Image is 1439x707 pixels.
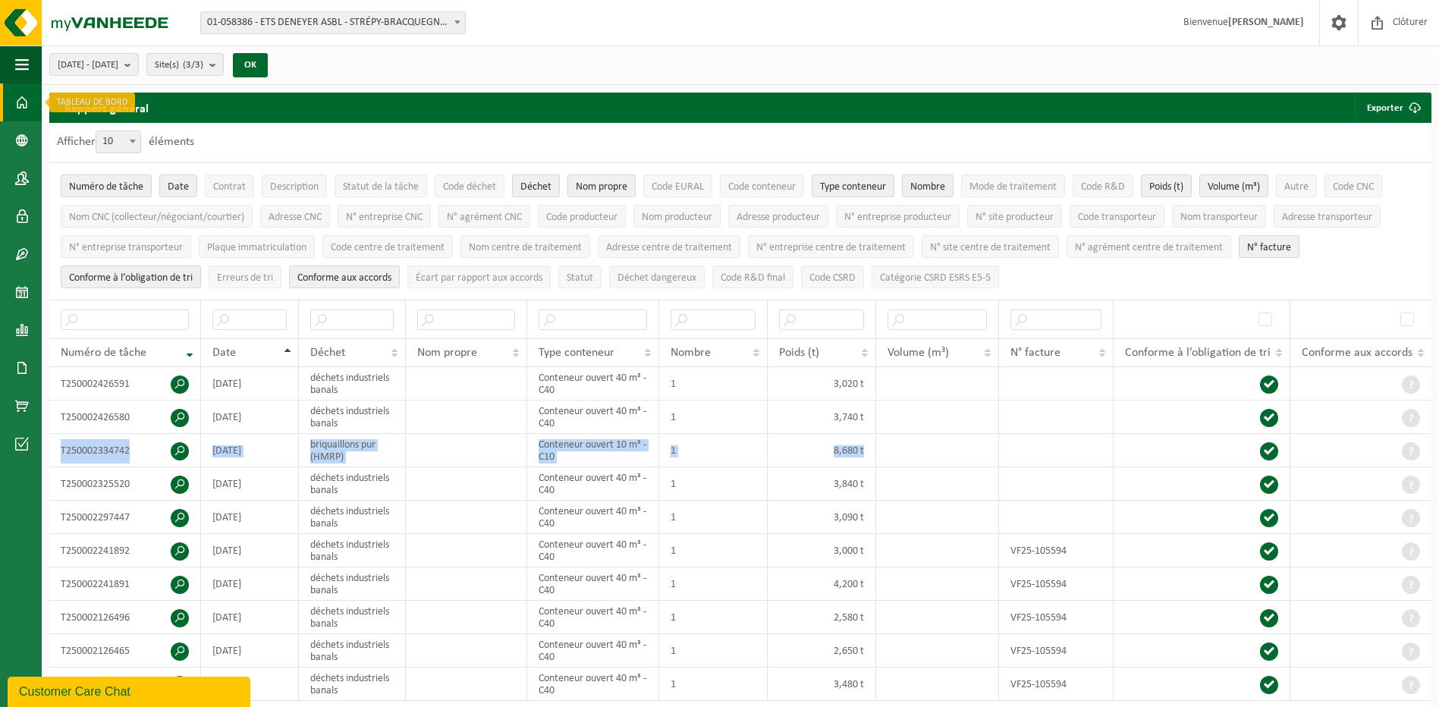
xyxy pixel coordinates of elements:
td: VF25-105594 [999,668,1114,701]
span: 01-058386 - ETS DENEYER ASBL - STRÉPY-BRACQUEGNIES [201,12,465,33]
td: 2,650 t [768,634,876,668]
td: [DATE] [201,634,299,668]
td: 1 [659,567,768,601]
button: Exporter [1355,93,1430,123]
button: Plaque immatriculationPlaque immatriculation: Activate to sort [199,235,315,258]
button: Adresse transporteurAdresse transporteur: Activate to sort [1274,205,1381,228]
count: (3/3) [183,60,203,70]
button: N° agrément CNCN° agrément CNC: Activate to sort [438,205,530,228]
span: 01-058386 - ETS DENEYER ASBL - STRÉPY-BRACQUEGNIES [200,11,466,34]
button: Adresse CNCAdresse CNC: Activate to sort [260,205,330,228]
td: déchets industriels banals [299,534,406,567]
span: Code CNC [1333,181,1374,193]
td: [DATE] [201,401,299,434]
button: Conforme aux accords : Activate to sort [289,266,400,288]
button: Nom transporteurNom transporteur: Activate to sort [1172,205,1266,228]
span: 10 [96,131,140,152]
span: Nom CNC (collecteur/négociant/courtier) [69,212,244,223]
td: 3,000 t [768,534,876,567]
button: N° site producteurN° site producteur : Activate to sort [967,205,1062,228]
td: VF25-105594 [999,601,1114,634]
label: Afficher éléments [57,136,194,148]
td: 4,200 t [768,567,876,601]
button: Code transporteurCode transporteur: Activate to sort [1070,205,1164,228]
span: Adresse centre de traitement [606,242,732,253]
span: Conforme à l’obligation de tri [69,272,193,284]
span: Adresse producteur [737,212,820,223]
span: Statut de la tâche [343,181,419,193]
td: [DATE] [201,501,299,534]
button: DateDate: Activate to sort [159,174,197,197]
td: Conteneur ouvert 40 m³ - C40 [527,401,659,434]
td: T250002241891 [49,567,201,601]
td: 1 [659,367,768,401]
td: 3,090 t [768,501,876,534]
button: N° factureN° facture: Activate to sort [1239,235,1299,258]
td: déchets industriels banals [299,668,406,701]
span: Erreurs de tri [217,272,273,284]
button: Site(s)(3/3) [146,53,224,76]
button: Nom propreNom propre: Activate to sort [567,174,636,197]
td: VF25-105594 [999,634,1114,668]
button: N° entreprise transporteurN° entreprise transporteur: Activate to sort [61,235,191,258]
td: 1 [659,434,768,467]
span: Nom centre de traitement [469,242,582,253]
button: Poids (t)Poids (t): Activate to sort [1141,174,1192,197]
td: déchets industriels banals [299,401,406,434]
span: Code R&D final [721,272,785,284]
td: Conteneur ouvert 40 m³ - C40 [527,367,659,401]
td: 1 [659,668,768,701]
button: ContratContrat: Activate to sort [205,174,254,197]
span: Déchet [310,347,345,359]
td: déchets industriels banals [299,467,406,501]
button: Type conteneurType conteneur: Activate to sort [812,174,894,197]
span: Code déchet [443,181,496,193]
span: Nombre [671,347,711,359]
span: Nom propre [417,347,477,359]
span: Écart par rapport aux accords [416,272,542,284]
td: 1 [659,634,768,668]
span: N° entreprise transporteur [69,242,183,253]
span: Contrat [213,181,246,193]
td: 3,480 t [768,668,876,701]
td: T250002426580 [49,401,201,434]
td: Conteneur ouvert 10 m³ - C10 [527,434,659,467]
button: N° agrément centre de traitementN° agrément centre de traitement: Activate to sort [1067,235,1231,258]
button: Statut de la tâcheStatut de la tâche: Activate to sort [335,174,427,197]
button: Nom producteurNom producteur: Activate to sort [633,205,721,228]
button: Code conteneurCode conteneur: Activate to sort [720,174,804,197]
td: T250002325520 [49,467,201,501]
span: Numéro de tâche [61,347,146,359]
button: Numéro de tâcheNuméro de tâche: Activate to remove sorting [61,174,152,197]
button: Nom centre de traitementNom centre de traitement: Activate to sort [460,235,590,258]
td: [DATE] [201,434,299,467]
span: Code conteneur [728,181,796,193]
span: Code centre de traitement [331,242,445,253]
span: Nom propre [576,181,627,193]
span: Code R&D [1081,181,1125,193]
span: [DATE] - [DATE] [58,54,118,77]
span: N° site producteur [976,212,1054,223]
td: Conteneur ouvert 40 m³ - C40 [527,501,659,534]
span: N° facture [1010,347,1060,359]
td: 1 [659,534,768,567]
td: Conteneur ouvert 40 m³ - C40 [527,634,659,668]
span: Code EURAL [652,181,704,193]
td: Conteneur ouvert 40 m³ - C40 [527,534,659,567]
iframe: chat widget [8,674,253,707]
span: Conforme aux accords [297,272,391,284]
button: Code EURALCode EURAL: Activate to sort [643,174,712,197]
span: Conforme à l’obligation de tri [1125,347,1271,359]
td: T250002334742 [49,434,201,467]
span: N° entreprise centre de traitement [756,242,906,253]
button: Code R&DCode R&amp;D: Activate to sort [1073,174,1133,197]
td: [DATE] [201,601,299,634]
button: NombreNombre: Activate to sort [902,174,954,197]
td: [DATE] [201,534,299,567]
td: 1 [659,401,768,434]
td: Conteneur ouvert 40 m³ - C40 [527,668,659,701]
td: 3,740 t [768,401,876,434]
button: Conforme à l’obligation de tri : Activate to sort [61,266,201,288]
span: Conforme aux accords [1302,347,1412,359]
button: Code R&D finalCode R&amp;D final: Activate to sort [712,266,793,288]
